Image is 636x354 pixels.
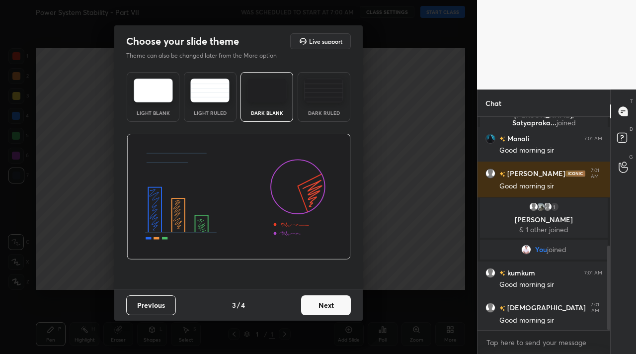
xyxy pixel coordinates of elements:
[505,133,530,144] h6: Monali
[547,246,566,254] span: joined
[499,316,602,326] div: Good morning sir
[499,172,505,177] img: no-rating-badge.077c3623.svg
[304,110,344,115] div: Dark Ruled
[529,202,539,212] img: default.png
[630,97,633,105] p: T
[486,226,602,234] p: & 1 other joined
[630,125,633,133] p: D
[556,118,576,127] span: joined
[521,245,531,255] img: e6b38c85eb1c47a285307284920bdc85.jpg
[190,79,230,102] img: lightRuledTheme.5fabf969.svg
[126,295,176,315] button: Previous
[565,171,585,177] img: iconic-dark.1390631f.png
[477,117,610,330] div: grid
[134,79,173,102] img: lightTheme.e5ed3b09.svg
[232,300,236,310] h4: 3
[505,303,586,313] h6: [DEMOGRAPHIC_DATA]
[477,90,509,116] p: Chat
[550,202,559,212] div: 1
[309,38,342,44] h5: Live support
[584,270,602,276] div: 7:01 AM
[499,181,602,191] div: Good morning sir
[499,280,602,290] div: Good morning sir
[543,202,553,212] img: default.png
[486,111,602,127] p: [PERSON_NAME], Satyapraka...
[237,300,240,310] h4: /
[584,136,602,142] div: 7:01 AM
[126,35,239,48] h2: Choose your slide theme
[505,169,565,179] h6: [PERSON_NAME]
[190,110,230,115] div: Light Ruled
[247,79,287,102] img: darkTheme.f0cc69e5.svg
[536,202,546,212] img: 44350f266b9746808460ad0daf3f7ddc.jpg
[127,134,351,260] img: darkThemeBanner.d06ce4a2.svg
[505,267,535,278] h6: kumkum
[485,134,495,144] img: 53b9e1c1482a4740ab325a7480cdb2f9.jpg
[304,79,343,102] img: darkRuledTheme.de295e13.svg
[241,300,245,310] h4: 4
[499,136,505,142] img: no-rating-badge.077c3623.svg
[499,306,505,311] img: no-rating-badge.077c3623.svg
[133,110,173,115] div: Light Blank
[485,169,495,178] img: default.png
[485,268,495,278] img: default.png
[499,270,505,276] img: no-rating-badge.077c3623.svg
[126,51,287,60] p: Theme can also be changed later from the More option
[247,110,287,115] div: Dark Blank
[301,295,351,315] button: Next
[629,153,633,161] p: G
[499,146,602,156] div: Good morning sir
[486,216,602,224] p: [PERSON_NAME]
[588,302,602,314] div: 7:01 AM
[485,303,495,313] img: default.png
[535,246,547,254] span: You
[587,168,602,179] div: 7:01 AM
